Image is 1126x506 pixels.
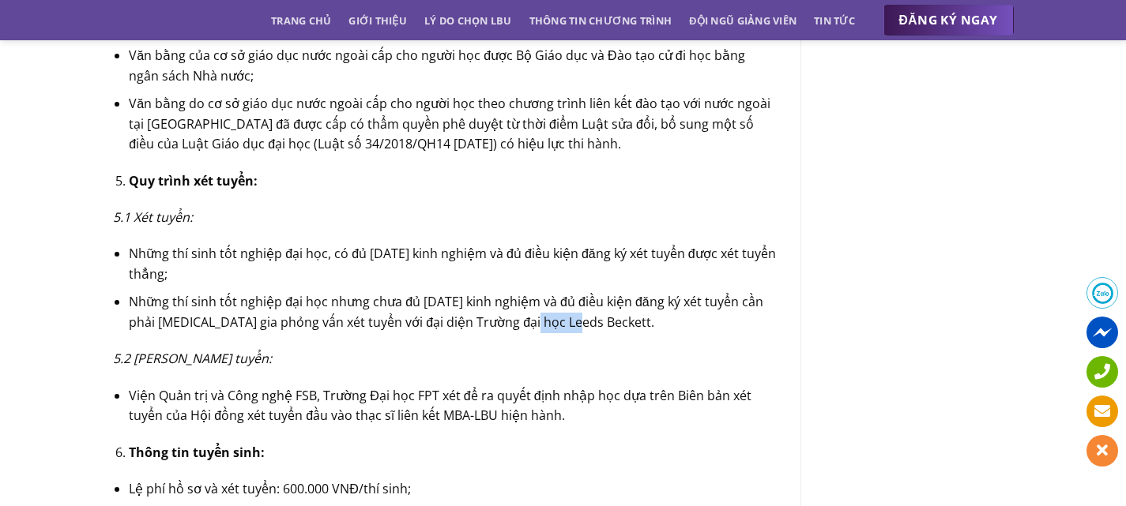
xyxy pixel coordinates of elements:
[129,444,261,461] strong: Thông tin tuyển sinh
[254,172,258,189] strong: :
[271,6,331,35] a: Trang chủ
[129,244,776,284] li: Những thí sinh tốt nghiệp đại học, có đủ [DATE] kinh nghiệm và đủ điều kiện đăng ký xét tuyển đượ...
[424,6,512,35] a: Lý do chọn LBU
[529,6,672,35] a: Thông tin chương trình
[689,6,796,35] a: Đội ngũ giảng viên
[261,444,265,461] strong: :
[120,350,130,367] em: .2
[134,208,193,226] em: Xét tuyển:
[113,350,120,367] em: 5
[129,94,776,155] li: Văn bằng do cơ sở giáo dục nước ngoài cấp cho người học theo chương trình liên kết đào tạo với nư...
[814,6,855,35] a: Tin tức
[129,479,776,500] li: Lệ phí hồ sơ và xét tuyển: 600.000 VNĐ/thí sinh;
[129,46,776,86] li: Văn bằng của cơ sở giáo dục nước ngoài cấp cho người học được Bộ Giáo dục và Đào tạo cử đi học bằ...
[348,6,407,35] a: Giới thiệu
[134,350,272,367] em: [PERSON_NAME] tuyển:
[899,10,998,30] span: ĐĂNG KÝ NGAY
[129,386,776,426] li: Viện Quản trị và Công nghệ FSB, Trường Đại học FPT xét để ra quyết định nhập học dựa trên Biên bả...
[883,5,1014,36] a: ĐĂNG KÝ NGAY
[129,292,776,332] li: Những thí sinh tốt nghiệp đại học nhưng chưa đủ [DATE] kinh nghiệm và đủ điều kiện đăng ký xét tu...
[129,172,254,189] strong: Quy trình xét tuyển
[113,208,130,226] em: 5.1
